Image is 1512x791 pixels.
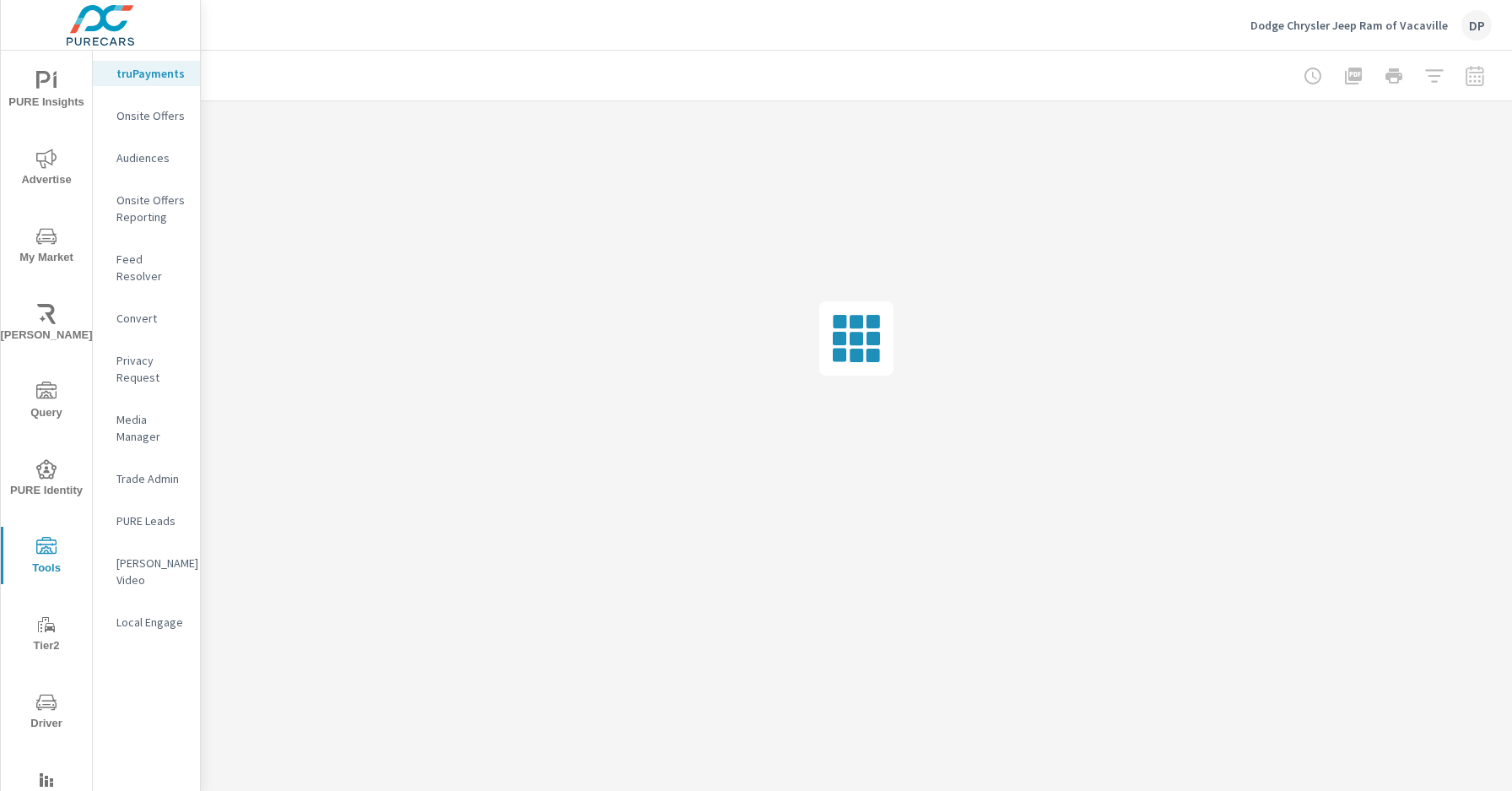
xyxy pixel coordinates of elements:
p: PURE Leads [116,512,186,529]
span: PURE Identity [6,459,87,501]
div: Onsite Offers [93,103,200,128]
p: Trade Admin [116,470,186,487]
p: Convert [116,310,186,327]
p: Audiences [116,149,186,166]
p: truPayments [116,65,186,82]
div: Trade Admin [93,466,200,491]
p: Media Manager [116,411,186,445]
div: Media Manager [93,407,200,449]
span: Driver [6,692,87,734]
p: Dodge Chrysler Jeep Ram of Vacaville [1250,18,1448,33]
p: Feed Resolver [116,251,186,284]
span: [PERSON_NAME] [6,304,87,345]
span: My Market [6,226,87,268]
div: Convert [93,306,200,331]
div: truPayments [93,61,200,86]
div: Privacy Request [93,348,200,390]
p: Onsite Offers [116,107,186,124]
p: Privacy Request [116,352,186,386]
div: Local Engage [93,610,200,635]
div: Onsite Offers Reporting [93,187,200,230]
div: [PERSON_NAME] Video [93,550,200,593]
span: Advertise [6,149,87,190]
span: Tier2 [6,615,87,656]
div: Audiences [93,145,200,171]
div: PURE Leads [93,508,200,534]
p: Onsite Offers Reporting [116,192,186,225]
span: PURE Insights [6,71,87,112]
span: Tools [6,537,87,578]
p: Local Engage [116,614,186,631]
div: Feed Resolver [93,247,200,289]
div: DP [1461,10,1492,41]
span: Query [6,382,87,423]
p: [PERSON_NAME] Video [116,555,186,588]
